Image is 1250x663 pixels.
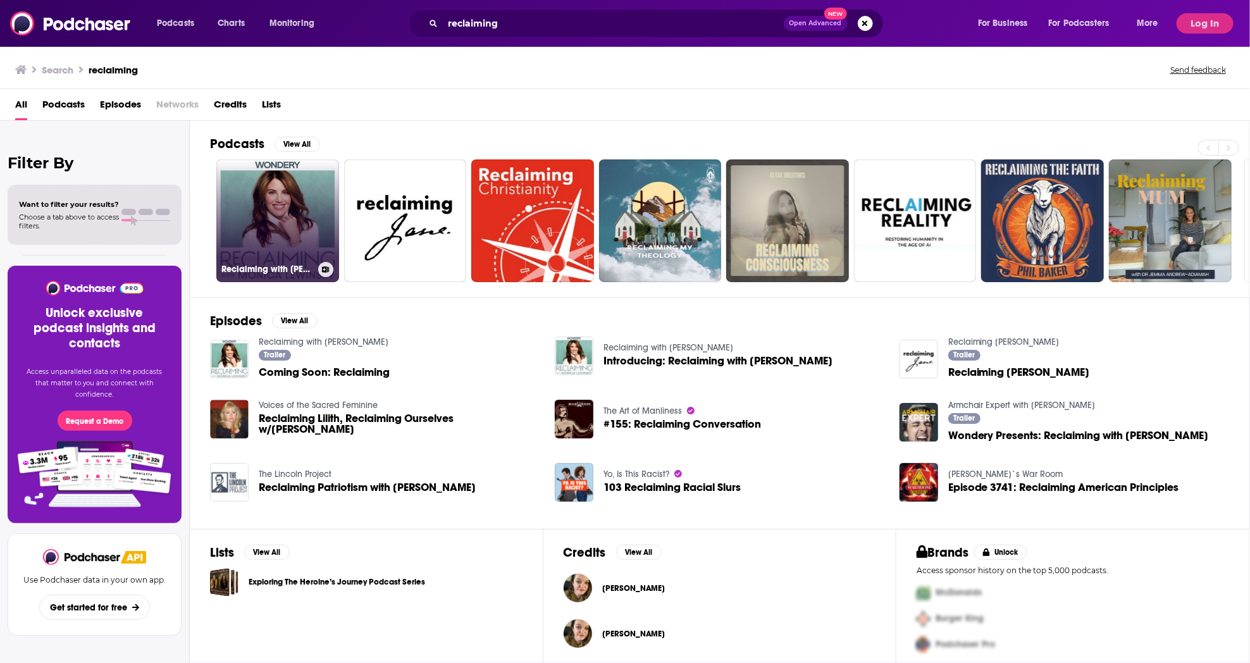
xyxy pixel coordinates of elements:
[948,367,1090,378] a: Reclaiming Jane Trailer
[564,574,592,602] img: Laura
[953,414,975,422] span: Trailer
[216,159,339,282] a: Reclaiming with [PERSON_NAME]
[564,614,876,654] button: LauraLaura
[948,469,1063,480] a: Bannon`s War Room
[900,340,938,378] img: Reclaiming Jane Trailer
[603,356,832,366] a: Introducing: Reclaiming with Monica Lewinsky
[948,367,1090,378] span: Reclaiming [PERSON_NAME]
[978,15,1028,32] span: For Business
[259,469,331,480] a: The Lincoln Project
[39,595,150,620] button: Get started for free
[210,545,234,561] h2: Lists
[602,583,665,593] a: Laura
[264,351,285,359] span: Trailer
[603,482,741,493] a: 103 Reclaiming Racial Slurs
[1128,13,1174,34] button: open menu
[555,463,593,502] img: 103 Reclaiming Racial Slurs
[19,200,119,209] span: Want to filter your results?
[603,469,669,480] a: Yo, Is This Racist?
[261,13,331,34] button: open menu
[564,619,592,648] img: Laura
[953,351,975,359] span: Trailer
[917,545,969,561] h2: Brands
[259,413,540,435] span: Reclaiming Lilith, Reclaiming Ourselves w/[PERSON_NAME]
[210,400,249,438] img: Reclaiming Lilith, Reclaiming Ourselves w/Monette Chilson
[272,313,318,328] button: View All
[1049,15,1110,32] span: For Podcasters
[616,545,662,560] button: View All
[602,629,665,639] span: [PERSON_NAME]
[221,264,313,275] h3: Reclaiming with [PERSON_NAME]
[42,94,85,120] span: Podcasts
[555,337,593,375] img: Introducing: Reclaiming with Monica Lewinsky
[259,367,390,378] span: Coming Soon: Reclaiming
[564,545,662,561] a: CreditsView All
[917,566,1229,575] p: Access sponsor history on the top 5,000 podcasts.
[13,441,176,508] img: Pro Features
[948,400,1096,411] a: Armchair Expert with Dax Shepard
[8,154,182,172] h2: Filter By
[210,313,262,329] h2: Episodes
[603,419,761,430] a: #155: Reclaiming Conversation
[259,482,476,493] span: Reclaiming Patriotism with [PERSON_NAME]
[900,403,938,442] a: Wondery Presents: Reclaiming with Monica Lewinsky
[259,337,388,347] a: Reclaiming with Monica Lewinsky
[900,463,938,502] img: Episode 3741: Reclaiming American Principles
[214,94,247,120] a: Credits
[936,614,984,624] span: Burger King
[50,602,127,613] span: Get started for free
[936,640,995,650] span: Podchaser Pro
[19,213,119,230] span: Choose a tab above to access filters.
[42,64,73,76] h3: Search
[89,64,138,76] h3: reclaiming
[210,313,318,329] a: EpisodesView All
[912,632,936,658] img: Third Pro Logo
[218,15,245,32] span: Charts
[259,400,378,411] a: Voices of the Sacred Feminine
[58,411,132,431] button: Request a Demo
[210,340,249,378] img: Coming Soon: Reclaiming
[784,16,848,31] button: Open AdvancedNew
[210,463,249,502] img: Reclaiming Patriotism with Steven Smith
[443,13,784,34] input: Search podcasts, credits, & more...
[43,549,121,565] img: Podchaser - Follow, Share and Rate Podcasts
[210,136,264,152] h2: Podcasts
[23,366,166,400] p: Access unparalleled data on the podcasts that matter to you and connect with confidence.
[209,13,252,34] a: Charts
[603,342,733,353] a: Reclaiming with Monica Lewinsky
[603,356,832,366] span: Introducing: Reclaiming with [PERSON_NAME]
[15,94,27,120] a: All
[912,580,936,606] img: First Pro Logo
[555,400,593,438] img: #155: Reclaiming Conversation
[948,482,1179,493] span: Episode 3741: Reclaiming American Principles
[157,15,194,32] span: Podcasts
[210,568,238,597] a: Exploring The Heroine’s Journey Podcast Series
[974,545,1028,560] button: Unlock
[948,430,1209,441] span: Wondery Presents: Reclaiming with [PERSON_NAME]
[244,545,290,560] button: View All
[969,13,1044,34] button: open menu
[259,413,540,435] a: Reclaiming Lilith, Reclaiming Ourselves w/Monette Chilson
[249,575,425,589] a: Exploring The Heroine’s Journey Podcast Series
[1137,15,1158,32] span: More
[824,8,847,20] span: New
[1166,65,1230,75] button: Send feedback
[789,20,842,27] span: Open Advanced
[262,94,281,120] a: Lists
[1041,13,1128,34] button: open menu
